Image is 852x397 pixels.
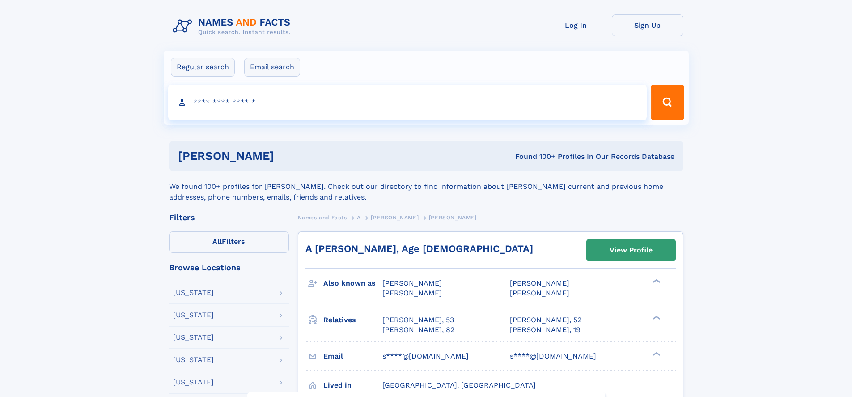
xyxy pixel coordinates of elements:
[510,279,569,287] span: [PERSON_NAME]
[178,150,395,162] h1: [PERSON_NAME]
[371,212,419,223] a: [PERSON_NAME]
[371,214,419,221] span: [PERSON_NAME]
[169,171,683,203] div: We found 100+ profiles for [PERSON_NAME]. Check out our directory to find information about [PERS...
[587,239,675,261] a: View Profile
[212,237,222,246] span: All
[173,379,214,386] div: [US_STATE]
[169,264,289,272] div: Browse Locations
[244,58,300,77] label: Email search
[382,325,454,335] a: [PERSON_NAME], 82
[650,315,661,320] div: ❯
[169,213,289,222] div: Filters
[540,14,612,36] a: Log In
[510,325,581,335] a: [PERSON_NAME], 19
[323,312,382,328] h3: Relatives
[323,349,382,364] h3: Email
[651,85,684,120] button: Search Button
[382,381,536,389] span: [GEOGRAPHIC_DATA], [GEOGRAPHIC_DATA]
[394,152,674,162] div: Found 100+ Profiles In Our Records Database
[305,243,533,254] a: A [PERSON_NAME], Age [DEMOGRAPHIC_DATA]
[171,58,235,77] label: Regular search
[169,231,289,253] label: Filters
[382,315,454,325] a: [PERSON_NAME], 53
[650,278,661,284] div: ❯
[323,276,382,291] h3: Also known as
[298,212,347,223] a: Names and Facts
[357,214,361,221] span: A
[510,289,569,297] span: [PERSON_NAME]
[173,334,214,341] div: [US_STATE]
[323,378,382,393] h3: Lived in
[169,14,298,38] img: Logo Names and Facts
[429,214,477,221] span: [PERSON_NAME]
[173,312,214,319] div: [US_STATE]
[510,315,581,325] a: [PERSON_NAME], 52
[168,85,647,120] input: search input
[173,289,214,296] div: [US_STATE]
[382,279,442,287] span: [PERSON_NAME]
[610,240,653,260] div: View Profile
[173,356,214,363] div: [US_STATE]
[357,212,361,223] a: A
[650,351,661,357] div: ❯
[612,14,683,36] a: Sign Up
[382,289,442,297] span: [PERSON_NAME]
